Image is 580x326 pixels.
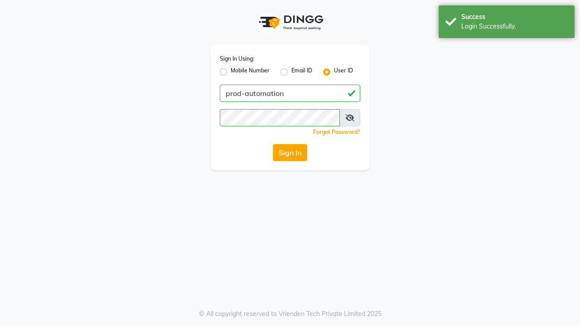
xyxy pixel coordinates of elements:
[461,22,568,31] div: Login Successfully.
[231,67,270,77] label: Mobile Number
[220,85,360,102] input: Username
[334,67,353,77] label: User ID
[273,144,307,161] button: Sign In
[313,129,360,135] a: Forgot Password?
[291,67,312,77] label: Email ID
[220,109,340,126] input: Username
[254,9,326,36] img: logo1.svg
[220,55,254,63] label: Sign In Using:
[461,12,568,22] div: Success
